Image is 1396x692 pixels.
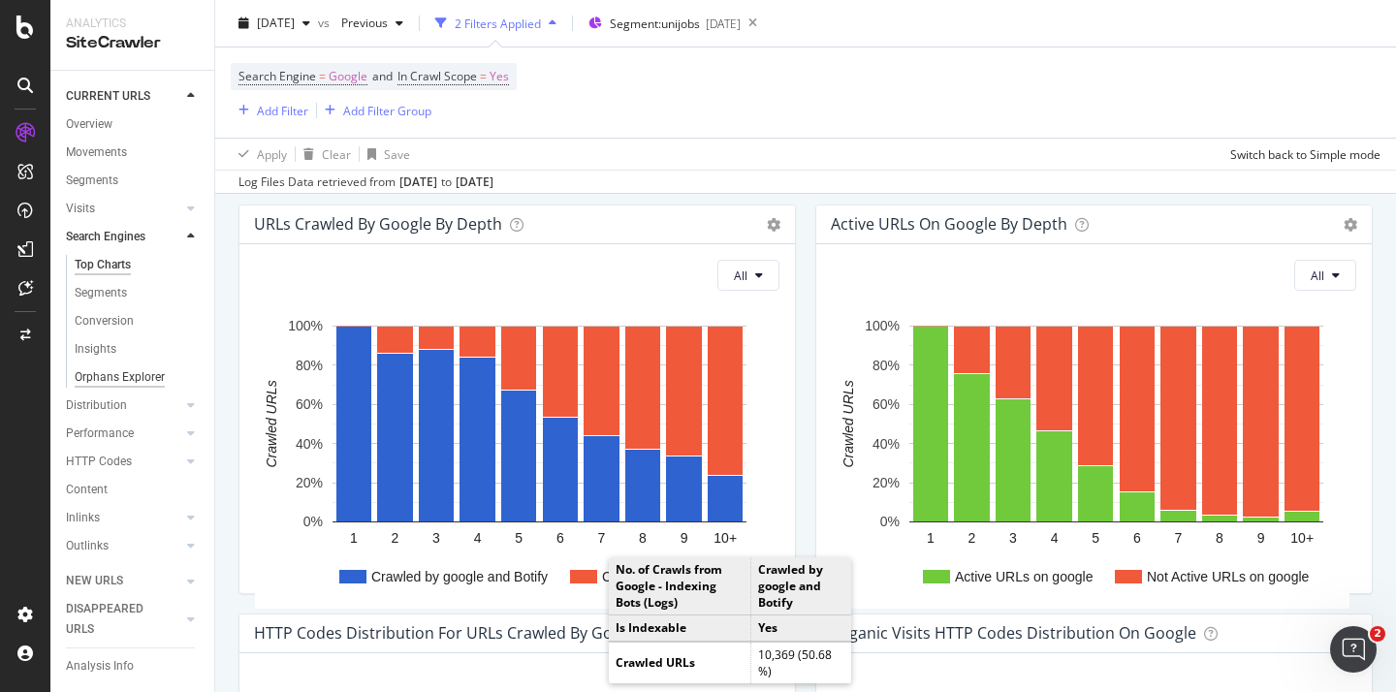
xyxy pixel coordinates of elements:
[66,171,201,191] a: Segments
[581,8,741,39] button: Segment:unijobs[DATE]
[556,530,564,546] text: 6
[66,508,181,528] a: Inlinks
[706,16,741,32] div: [DATE]
[75,255,131,275] div: Top Charts
[717,260,779,291] button: All
[254,211,502,237] h4: URLs Crawled by google by depth
[66,424,134,444] div: Performance
[75,255,201,275] a: Top Charts
[255,306,773,609] svg: A chart.
[296,436,323,452] text: 40%
[257,15,295,31] span: 2025 Sep. 8th
[66,536,109,556] div: Outlinks
[66,395,181,416] a: Distribution
[333,15,388,31] span: Previous
[480,68,487,84] span: =
[872,436,900,452] text: 40%
[66,114,112,135] div: Overview
[1133,530,1141,546] text: 6
[428,8,564,39] button: 2 Filters Applied
[66,564,115,584] div: Sitemaps
[714,530,737,546] text: 10+
[66,480,108,500] div: Content
[329,63,367,90] span: Google
[66,199,95,219] div: Visits
[1344,218,1357,232] i: Options
[322,145,351,162] div: Clear
[75,339,116,360] div: Insights
[296,358,323,373] text: 80%
[66,171,118,191] div: Segments
[831,211,1067,237] h4: Active URLs on google by depth
[399,173,437,191] div: [DATE]
[832,306,1349,609] svg: A chart.
[841,381,856,468] text: Crawled URLs
[66,508,100,528] div: Inlinks
[1147,569,1310,584] text: Not Active URLs on google
[750,615,851,641] td: Yes
[333,8,411,39] button: Previous
[865,319,900,334] text: 100%
[231,99,308,122] button: Add Filter
[1230,145,1380,162] div: Switch back to Simple mode
[1175,530,1183,546] text: 7
[767,218,780,232] i: Options
[515,530,523,546] text: 5
[1311,267,1324,284] span: All
[75,367,165,388] div: Orphans Explorer
[75,311,201,331] a: Conversion
[257,102,308,118] div: Add Filter
[317,99,431,122] button: Add Filter Group
[66,16,199,32] div: Analytics
[66,571,181,591] a: NEW URLS
[1009,530,1017,546] text: 3
[66,480,201,500] a: Content
[66,86,150,107] div: CURRENT URLS
[831,620,1196,646] h4: Organic Visits HTTP Codes Distribution on google
[1222,139,1380,170] button: Switch back to Simple mode
[1051,530,1059,546] text: 4
[66,199,181,219] a: Visits
[231,139,287,170] button: Apply
[455,15,541,31] div: 2 Filters Applied
[264,381,279,468] text: Crawled URLs
[66,86,181,107] a: CURRENT URLS
[392,530,399,546] text: 2
[66,424,181,444] a: Performance
[609,615,750,641] td: Is Indexable
[360,139,410,170] button: Save
[955,569,1094,584] text: Active URLs on google
[1290,530,1314,546] text: 10+
[880,515,900,530] text: 0%
[318,15,333,31] span: vs
[372,68,393,84] span: and
[66,32,199,54] div: SiteCrawler
[66,656,134,676] div: Analysis Info
[238,68,316,84] span: Search Engine
[75,311,134,331] div: Conversion
[350,530,358,546] text: 1
[343,102,431,118] div: Add Filter Group
[872,358,900,373] text: 80%
[734,267,747,284] span: All
[66,571,123,591] div: NEW URLS
[66,227,181,247] a: Search Engines
[66,599,181,640] a: DISAPPEARED URLS
[1257,530,1265,546] text: 9
[681,530,688,546] text: 9
[1370,626,1385,642] span: 2
[639,530,647,546] text: 8
[66,395,127,416] div: Distribution
[384,145,410,162] div: Save
[66,142,127,163] div: Movements
[66,656,201,676] a: Analysis Info
[296,396,323,412] text: 60%
[296,475,323,490] text: 20%
[66,114,201,135] a: Overview
[432,530,440,546] text: 3
[75,339,201,360] a: Insights
[750,642,851,683] td: 10,369 (50.68 %)
[602,569,740,584] text: Crawled by Botify Only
